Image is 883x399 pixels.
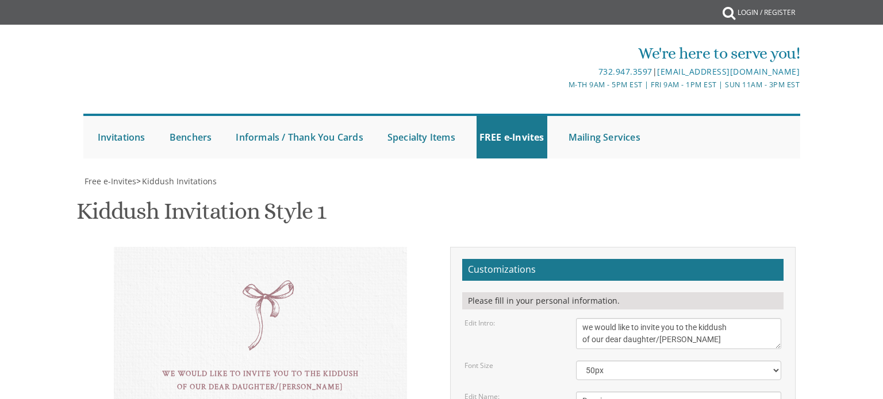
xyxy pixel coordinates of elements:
[657,66,800,77] a: [EMAIL_ADDRESS][DOMAIN_NAME]
[462,259,784,281] h2: Customizations
[85,176,136,187] span: Free e-Invites
[141,176,217,187] a: Kiddush Invitations
[576,318,782,349] textarea: we would like to invite you to the kiddush of our dear daughter/[PERSON_NAME]
[464,361,493,370] label: Font Size
[142,176,217,187] span: Kiddush Invitations
[566,116,643,158] a: Mailing Services
[76,199,326,233] h1: Kiddush Invitation Style 1
[83,176,136,187] a: Free e-Invites
[136,176,217,187] span: >
[167,116,215,158] a: Benchers
[95,116,148,158] a: Invitations
[323,42,800,65] div: We're here to serve you!
[477,116,547,158] a: FREE e-Invites
[598,66,652,77] a: 732.947.3597
[323,65,800,79] div: |
[323,79,800,91] div: M-Th 9am - 5pm EST | Fri 9am - 1pm EST | Sun 11am - 3pm EST
[385,116,458,158] a: Specialty Items
[233,116,366,158] a: Informals / Thank You Cards
[464,318,495,328] label: Edit Intro:
[462,292,784,309] div: Please fill in your personal information.
[137,367,384,394] div: we would like to invite you to the kiddush of our dear daughter/[PERSON_NAME]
